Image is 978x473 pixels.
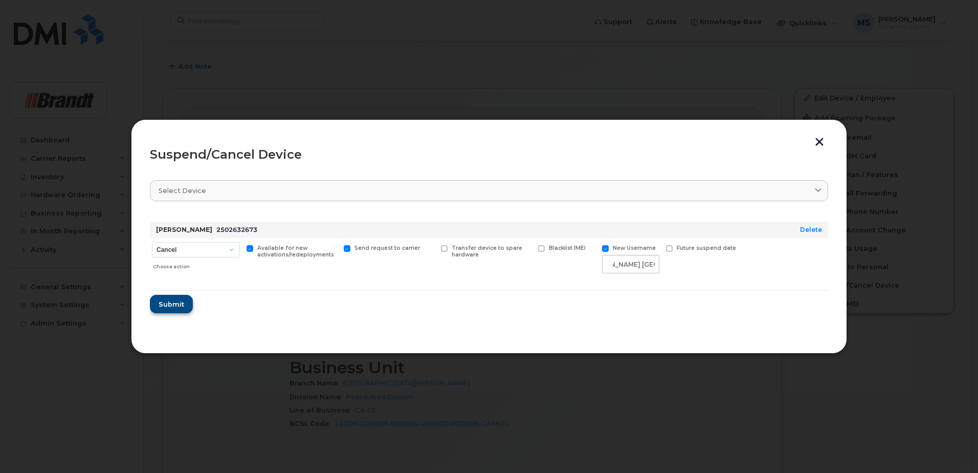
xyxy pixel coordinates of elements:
[234,245,239,250] input: Available for new activations/redeployments
[153,259,240,271] div: Choose action
[156,226,212,233] strong: [PERSON_NAME]
[590,245,595,250] input: New Username
[613,245,656,251] span: New Username
[216,226,257,233] span: 2502632673
[526,245,531,250] input: Blacklist IMEI
[429,245,434,250] input: Transfer device to spare hardware
[150,148,828,161] div: Suspend/Cancel Device
[331,245,337,250] input: Send request to carrier
[159,186,206,196] span: Select device
[549,245,586,251] span: Blacklist IMEI
[354,245,420,251] span: Send request to carrier
[257,245,334,258] span: Available for new activations/redeployments
[654,245,659,250] input: Future suspend date
[150,180,828,201] a: Select device
[677,245,736,251] span: Future suspend date
[159,299,184,309] span: Submit
[800,226,822,233] a: Delete
[452,245,522,258] span: Transfer device to spare hardware
[150,295,193,313] button: Submit
[602,255,659,273] input: New Username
